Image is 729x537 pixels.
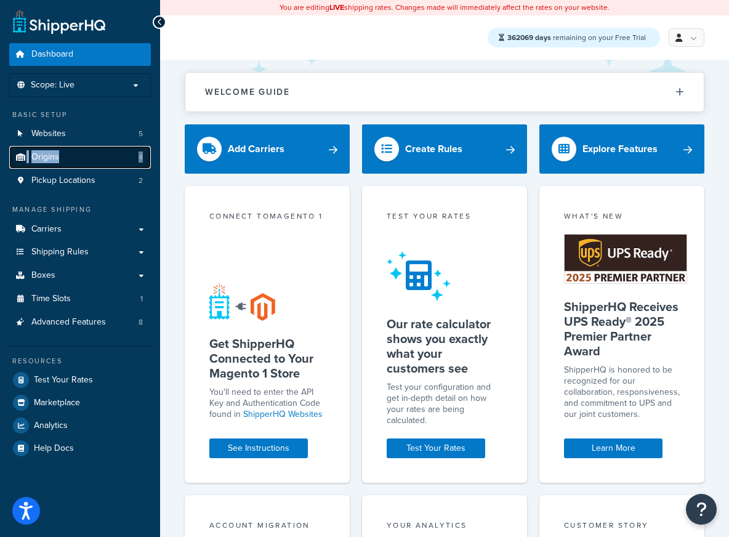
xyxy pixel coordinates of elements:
a: Analytics [9,414,151,437]
div: Resources [9,356,151,366]
span: Boxes [31,270,55,281]
div: Explore Features [582,140,658,158]
h5: Get ShipperHQ Connected to Your Magento 1 Store [209,336,325,381]
div: Test your rates [387,211,502,225]
a: Add Carriers [185,124,350,174]
div: Customer Story [564,520,680,534]
a: Pickup Locations2 [9,169,151,192]
span: 2 [139,176,143,186]
a: ShipperHQ Websites [243,408,323,421]
span: Carriers [31,224,62,235]
span: Dashboard [31,49,73,60]
button: Welcome Guide [185,73,704,111]
span: Scope: Live [31,80,75,91]
span: Analytics [34,421,68,431]
a: Test Your Rates [9,369,151,391]
span: Help Docs [34,443,74,454]
span: Marketplace [34,398,80,408]
span: 1 [140,294,143,304]
div: Connect to Magento 1 [209,211,325,225]
b: LIVE [329,2,344,13]
span: 8 [139,317,143,328]
div: Account Migration [209,520,325,534]
h2: Welcome Guide [205,87,290,97]
span: remaining on your Free Trial [507,32,646,43]
div: Create Rules [405,140,462,158]
span: Test Your Rates [34,375,93,386]
span: Pickup Locations [31,176,95,186]
img: connect-shq-magento-24cdf84b.svg [209,283,275,321]
a: Create Rules [362,124,527,174]
a: Origins4 [9,146,151,169]
li: Websites [9,123,151,145]
span: 4 [139,152,143,163]
span: Websites [31,129,66,139]
span: 5 [139,129,143,139]
div: Basic Setup [9,110,151,120]
span: Time Slots [31,294,71,304]
a: Boxes [9,264,151,287]
a: See Instructions [209,438,308,458]
a: Dashboard [9,43,151,66]
a: Learn More [564,438,663,458]
div: What's New [564,211,680,225]
a: Advanced Features8 [9,311,151,334]
a: Time Slots1 [9,288,151,310]
span: Origins [31,152,59,163]
div: Test your configuration and get in-depth detail on how your rates are being calculated. [387,382,502,426]
a: Shipping Rules [9,241,151,264]
span: Advanced Features [31,317,106,328]
li: Origins [9,146,151,169]
a: Marketplace [9,392,151,414]
a: Help Docs [9,437,151,459]
strong: 362069 days [507,32,551,43]
p: ShipperHQ is honored to be recognized for our collaboration, responsiveness, and commitment to UP... [564,365,680,420]
div: Manage Shipping [9,204,151,215]
a: Carriers [9,218,151,241]
li: Advanced Features [9,311,151,334]
a: Explore Features [539,124,704,174]
li: Pickup Locations [9,169,151,192]
h5: ShipperHQ Receives UPS Ready® 2025 Premier Partner Award [564,299,680,358]
div: Add Carriers [228,140,284,158]
p: You'll need to enter the API Key and Authentication Code found in [209,387,325,420]
li: Time Slots [9,288,151,310]
span: Shipping Rules [31,247,89,257]
div: Your Analytics [387,520,502,534]
h5: Our rate calculator shows you exactly what your customers see [387,317,502,376]
a: Websites5 [9,123,151,145]
button: Open Resource Center [686,494,717,525]
a: Test Your Rates [387,438,485,458]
